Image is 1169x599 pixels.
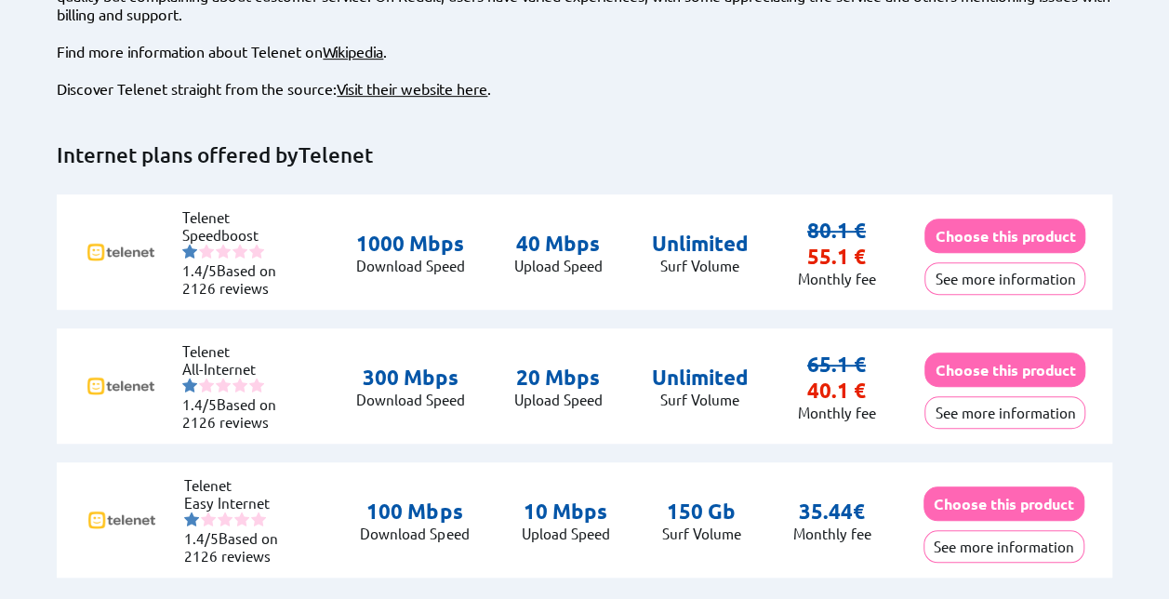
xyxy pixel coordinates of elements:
[84,349,158,423] img: Logo of Telenet
[57,79,1111,98] div: Discover Telenet straight from the source: .
[514,391,603,408] p: Upload Speed
[182,261,294,297] li: Based on 2126 reviews
[923,486,1084,521] button: Choose this product
[182,244,197,259] img: starnr1
[807,218,866,243] s: 80.1 €
[924,404,1085,421] a: See more information
[521,499,609,525] p: 10 Mbps
[251,512,266,526] img: starnr5
[924,262,1085,295] button: See more information
[182,378,197,393] img: starnr1
[651,391,748,408] p: Surf Volume
[924,361,1085,379] a: Choose this product
[249,378,264,393] img: starnr5
[651,257,748,274] p: Surf Volume
[521,525,609,542] p: Upload Speed
[924,353,1085,387] button: Choose this product
[807,352,866,377] s: 65.1 €
[201,512,216,526] img: starnr2
[356,257,465,274] p: Download Speed
[360,499,469,525] p: 100 Mbps
[356,231,465,257] p: 1000 Mbps
[199,378,214,393] img: starnr2
[662,525,741,542] p: Surf Volume
[216,378,231,393] img: starnr3
[184,512,199,526] img: starnr1
[797,270,875,287] p: Monthly fee
[356,391,465,408] p: Download Speed
[514,257,603,274] p: Upload Speed
[57,42,1111,60] div: Find more information about Telenet on .
[232,244,247,259] img: starnr4
[182,395,294,431] li: Based on 2126 reviews
[182,261,217,279] span: 1.4/5
[184,529,296,565] li: Based on 2126 reviews
[807,378,866,403] span: 40.1 €
[199,244,214,259] img: starnr2
[651,231,748,257] p: Unlimited
[924,227,1085,245] a: Choose this product
[85,483,159,557] img: Logo of Telenet
[182,395,217,413] span: 1.4/5
[514,365,603,391] p: 20 Mbps
[232,378,247,393] img: starnr4
[323,42,383,60] a: Wikipedia
[216,244,231,259] img: starnr3
[360,525,469,542] p: Download Speed
[662,499,741,525] p: 150 Gb
[182,360,294,378] li: All-Internet
[84,215,158,289] img: Logo of Telenet
[299,142,373,167] span: Telenet
[184,529,219,547] span: 1.4/5
[924,396,1085,429] button: See more information
[234,512,249,526] img: starnr4
[249,244,264,259] img: starnr5
[793,525,871,542] p: Monthly fee
[651,365,748,391] p: Unlimited
[218,512,232,526] img: starnr3
[184,494,296,512] li: Easy Internet
[923,495,1084,512] a: Choose this product
[797,404,875,421] p: Monthly fee
[356,365,465,391] p: 300 Mbps
[793,499,871,525] p: 35.44€
[923,530,1084,563] button: See more information
[923,538,1084,555] a: See more information
[514,231,603,257] p: 40 Mbps
[182,226,294,244] li: Speedboost
[182,342,294,360] li: Telenet
[182,208,294,226] li: Telenet
[924,219,1085,253] button: Choose this product
[807,244,866,269] span: 55.1 €
[57,142,1111,168] h2: Internet plans offered by
[337,79,487,98] a: Visit their website here
[184,476,296,494] li: Telenet
[924,270,1085,287] a: See more information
